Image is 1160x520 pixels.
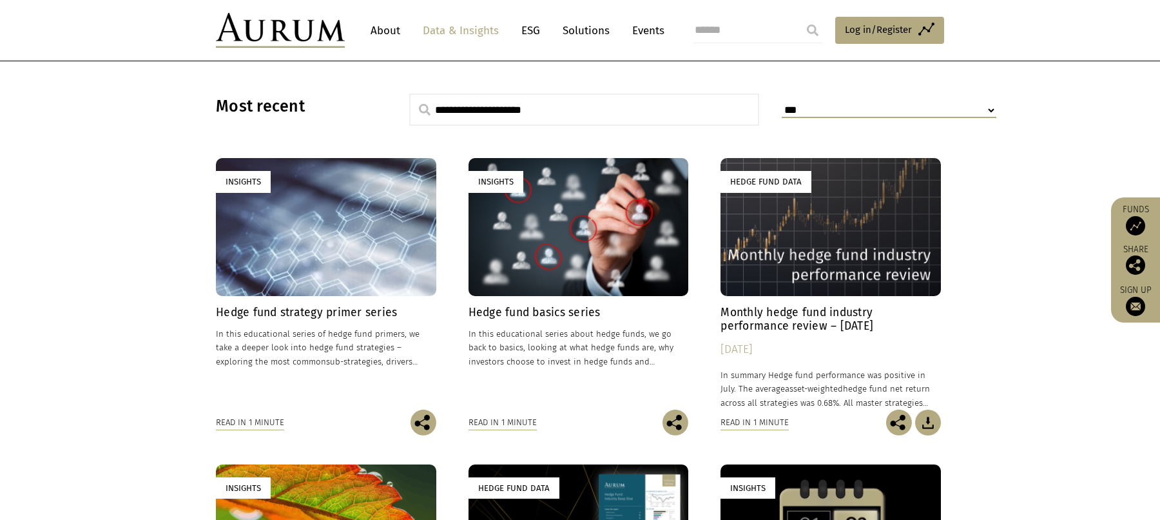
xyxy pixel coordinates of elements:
a: Insights Hedge fund basics series In this educational series about hedge funds, we go back to bas... [469,158,689,409]
img: Share this post [411,410,436,435]
h4: Hedge fund basics series [469,306,689,319]
div: Read in 1 minute [720,415,789,430]
div: Hedge Fund Data [469,477,559,499]
a: Sign up [1117,285,1154,316]
img: Access Funds [1126,216,1145,235]
img: Aurum [216,13,345,48]
div: Hedge Fund Data [720,171,811,192]
a: Insights Hedge fund strategy primer series In this educational series of hedge fund primers, we t... [216,158,436,409]
input: Submit [800,17,826,43]
div: Read in 1 minute [469,415,537,430]
img: Share this post [662,410,688,435]
div: Share [1117,245,1154,275]
div: [DATE] [720,341,941,359]
img: search.svg [419,104,430,115]
p: In this educational series of hedge fund primers, we take a deeper look into hedge fund strategie... [216,327,436,368]
a: Solutions [556,19,616,43]
a: Log in/Register [835,17,944,44]
div: Read in 1 minute [216,415,284,430]
img: Share this post [1126,255,1145,275]
h4: Hedge fund strategy primer series [216,306,436,319]
p: In this educational series about hedge funds, we go back to basics, looking at what hedge funds a... [469,327,689,368]
img: Sign up to our newsletter [1126,297,1145,316]
span: asset-weighted [785,384,843,394]
div: Insights [216,171,271,192]
p: In summary Hedge fund performance was positive in July. The average hedge fund net return across ... [720,368,941,409]
div: Insights [216,477,271,499]
a: Hedge Fund Data Monthly hedge fund industry performance review – [DATE] [DATE] In summary Hedge f... [720,158,941,409]
img: Share this post [886,410,912,435]
a: Funds [1117,204,1154,235]
span: Log in/Register [845,22,912,37]
div: Insights [469,171,523,192]
div: Insights [720,477,775,499]
a: ESG [515,19,546,43]
a: Data & Insights [416,19,505,43]
h4: Monthly hedge fund industry performance review – [DATE] [720,306,941,333]
h3: Most recent [216,97,377,116]
a: About [364,19,407,43]
a: Events [626,19,664,43]
img: Download Article [915,410,941,435]
span: sub-strategies [326,357,382,366]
